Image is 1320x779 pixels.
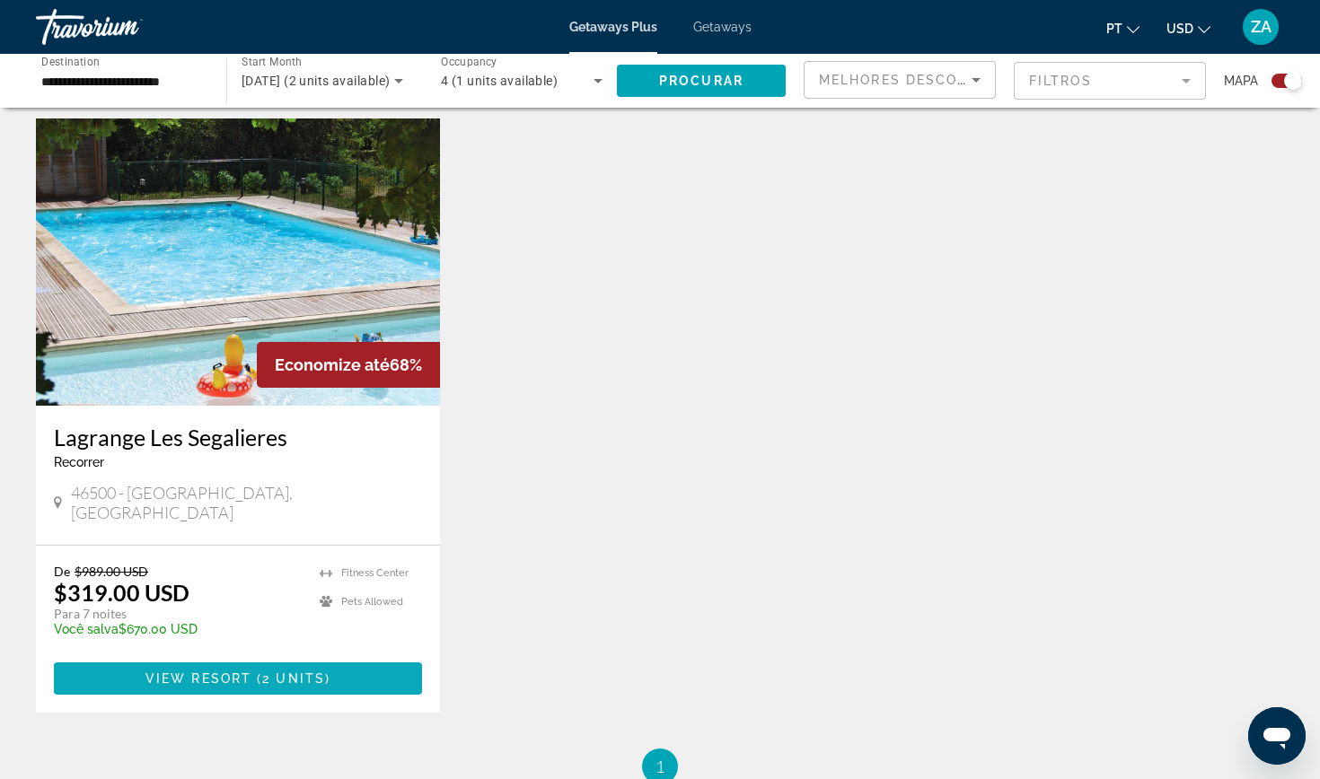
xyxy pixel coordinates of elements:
[242,74,390,88] span: [DATE] (2 units available)
[251,671,330,686] span: ( )
[819,69,981,91] mat-select: Sort by
[1014,61,1206,101] button: Filter
[257,342,440,388] div: 68%
[36,118,440,406] img: RT93O01X.jpg
[341,596,403,608] span: Pets Allowed
[54,564,70,579] span: De
[262,671,325,686] span: 2 units
[145,671,251,686] span: View Resort
[54,606,302,622] p: Para 7 noites
[441,74,558,88] span: 4 (1 units available)
[819,73,1000,87] span: Melhores descontos
[1251,18,1272,36] span: ZA
[36,4,216,50] a: Travorium
[54,662,422,695] button: View Resort(2 units)
[441,56,497,68] span: Occupancy
[275,355,390,374] span: Economize até
[1166,22,1193,36] span: USD
[242,56,302,68] span: Start Month
[1248,707,1306,765] iframe: Buton lansare fereastră mesagerie
[75,564,148,579] span: $989.00 USD
[1166,15,1210,41] button: Change currency
[656,757,664,776] span: 1
[71,483,422,522] span: 46500 - [GEOGRAPHIC_DATA], [GEOGRAPHIC_DATA]
[41,55,100,67] span: Destination
[341,567,409,579] span: Fitness Center
[659,74,744,88] span: Procurar
[54,622,119,636] span: Você salva
[1237,8,1284,46] button: User Menu
[54,424,422,451] a: Lagrange Les Segalieres
[617,65,786,97] button: Procurar
[54,622,302,636] p: $670.00 USD
[54,455,104,469] span: Recorrer
[1106,22,1122,36] span: pt
[569,20,657,34] a: Getaways Plus
[54,579,189,606] p: $319.00 USD
[1106,15,1140,41] button: Change language
[1224,68,1258,93] span: Mapa
[693,20,752,34] a: Getaways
